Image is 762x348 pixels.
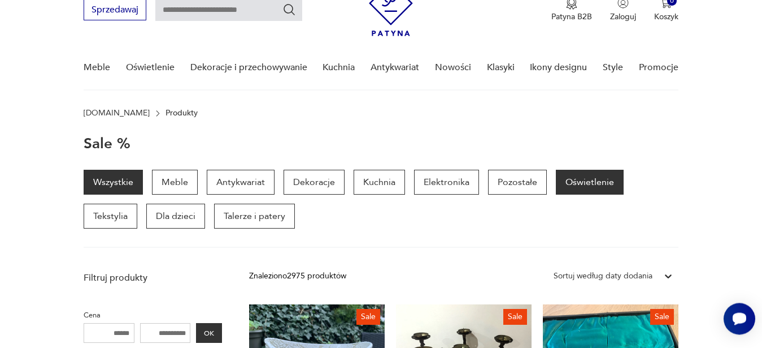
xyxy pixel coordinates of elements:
[530,46,587,89] a: Ikony designu
[556,170,624,195] a: Oświetlenie
[84,204,137,229] a: Tekstylia
[249,270,346,282] div: Znaleziono 2975 produktów
[551,11,592,22] p: Patyna B2B
[488,170,547,195] a: Pozostałe
[84,170,143,195] a: Wszystkie
[414,170,479,195] a: Elektronika
[84,309,222,321] p: Cena
[323,46,355,89] a: Kuchnia
[146,204,205,229] a: Dla dzieci
[610,11,636,22] p: Zaloguj
[284,170,345,195] a: Dekoracje
[126,46,175,89] a: Oświetlenie
[639,46,678,89] a: Promocje
[371,46,419,89] a: Antykwariat
[84,272,222,284] p: Filtruj produkty
[214,204,295,229] a: Talerze i patery
[166,109,198,118] p: Produkty
[603,46,623,89] a: Style
[654,11,678,22] p: Koszyk
[190,46,307,89] a: Dekoracje i przechowywanie
[487,46,515,89] a: Klasyki
[152,170,198,195] a: Meble
[282,3,296,16] button: Szukaj
[207,170,275,195] a: Antykwariat
[84,46,110,89] a: Meble
[435,46,471,89] a: Nowości
[84,109,150,118] a: [DOMAIN_NAME]
[84,136,130,152] h1: Sale %
[724,303,755,334] iframe: Smartsupp widget button
[196,323,222,343] button: OK
[554,270,652,282] div: Sortuj według daty dodania
[84,7,146,15] a: Sprzedawaj
[354,170,405,195] a: Kuchnia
